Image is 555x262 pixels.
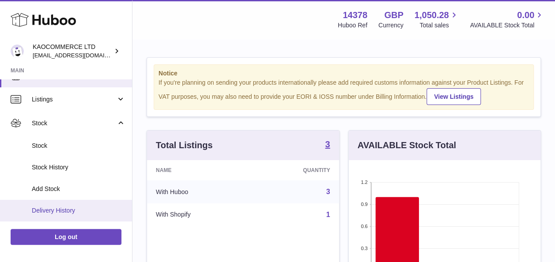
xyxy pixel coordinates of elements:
[338,21,367,30] div: Huboo Ref
[32,119,116,127] span: Stock
[419,21,459,30] span: Total sales
[361,202,367,207] text: 0.9
[32,163,125,172] span: Stock History
[361,180,367,185] text: 1.2
[33,43,112,60] div: KAOCOMMERCE LTD
[159,79,529,105] div: If you're planning on sending your products internationally please add required customs informati...
[427,88,481,105] a: View Listings
[361,246,367,251] text: 0.3
[159,69,529,78] strong: Notice
[32,95,116,104] span: Listings
[11,229,121,245] a: Log out
[11,45,24,58] img: internalAdmin-14378@internal.huboo.com
[32,185,125,193] span: Add Stock
[326,211,330,218] a: 1
[147,160,250,180] th: Name
[343,9,367,21] strong: 14378
[361,224,367,229] text: 0.6
[415,9,449,21] span: 1,050.28
[470,21,544,30] span: AVAILABLE Stock Total
[325,140,330,149] strong: 3
[32,206,125,215] span: Delivery History
[384,9,403,21] strong: GBP
[358,139,456,151] h3: AVAILABLE Stock Total
[326,188,330,195] a: 3
[156,139,213,151] h3: Total Listings
[250,160,339,180] th: Quantity
[32,142,125,150] span: Stock
[147,203,250,226] td: With Shopify
[517,9,534,21] span: 0.00
[33,52,130,59] span: [EMAIL_ADDRESS][DOMAIN_NAME]
[378,21,404,30] div: Currency
[470,9,544,30] a: 0.00 AVAILABLE Stock Total
[415,9,459,30] a: 1,050.28 Total sales
[147,180,250,203] td: With Huboo
[325,140,330,150] a: 3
